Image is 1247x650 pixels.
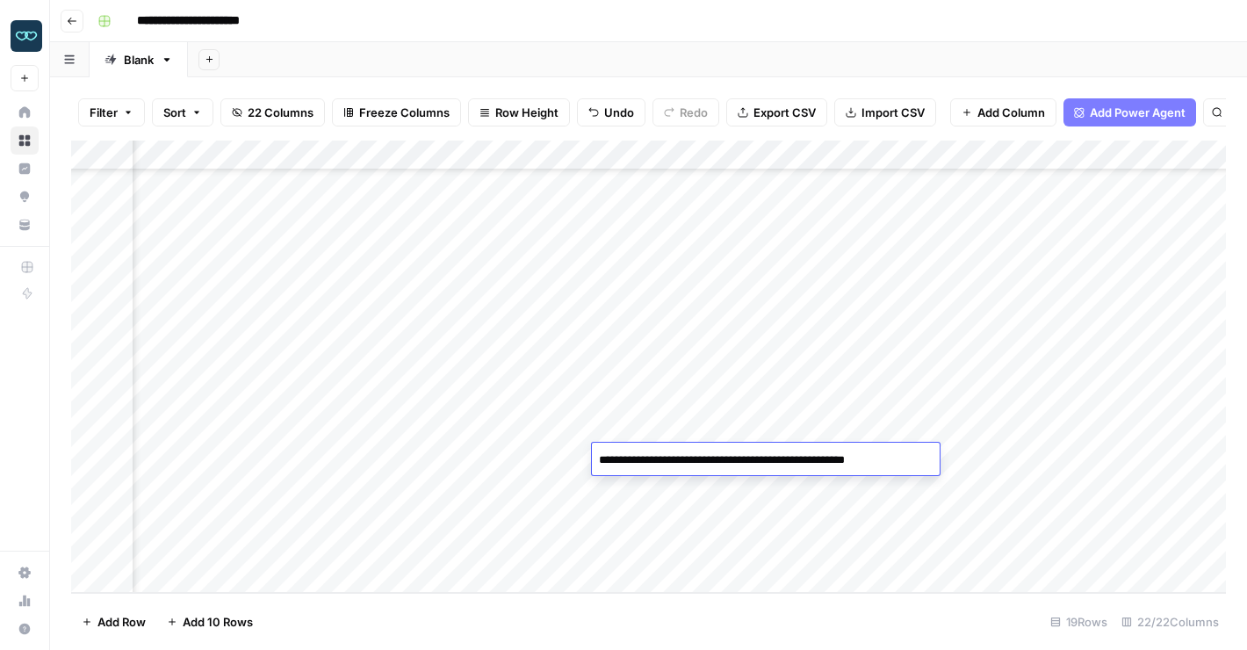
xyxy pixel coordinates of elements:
[90,42,188,77] a: Blank
[332,98,461,126] button: Freeze Columns
[11,559,39,587] a: Settings
[1090,104,1186,121] span: Add Power Agent
[183,613,253,631] span: Add 10 Rows
[11,126,39,155] a: Browse
[753,104,816,121] span: Export CSV
[652,98,719,126] button: Redo
[11,20,42,52] img: Zola Inc Logo
[577,98,645,126] button: Undo
[359,104,450,121] span: Freeze Columns
[604,104,634,121] span: Undo
[861,104,925,121] span: Import CSV
[163,104,186,121] span: Sort
[680,104,708,121] span: Redo
[124,51,154,69] div: Blank
[90,104,118,121] span: Filter
[78,98,145,126] button: Filter
[950,98,1056,126] button: Add Column
[11,14,39,58] button: Workspace: Zola Inc
[11,615,39,643] button: Help + Support
[11,155,39,183] a: Insights
[152,98,213,126] button: Sort
[11,183,39,211] a: Opportunities
[834,98,936,126] button: Import CSV
[97,613,146,631] span: Add Row
[495,104,559,121] span: Row Height
[248,104,314,121] span: 22 Columns
[156,608,263,636] button: Add 10 Rows
[1114,608,1226,636] div: 22/22 Columns
[468,98,570,126] button: Row Height
[220,98,325,126] button: 22 Columns
[71,608,156,636] button: Add Row
[11,98,39,126] a: Home
[11,587,39,615] a: Usage
[11,211,39,239] a: Your Data
[1063,98,1196,126] button: Add Power Agent
[1043,608,1114,636] div: 19 Rows
[977,104,1045,121] span: Add Column
[726,98,827,126] button: Export CSV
